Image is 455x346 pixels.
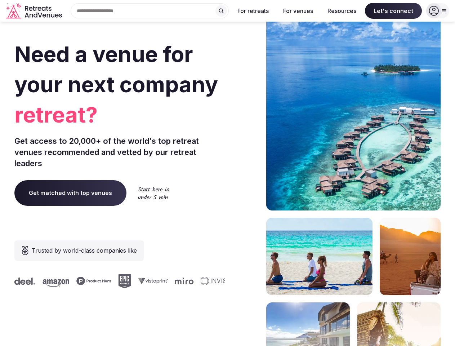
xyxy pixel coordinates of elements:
span: Need a venue for your next company [14,41,218,97]
span: Trusted by world-class companies like [32,246,137,255]
svg: Invisible company logo [201,277,240,285]
svg: Retreats and Venues company logo [6,3,63,19]
img: Start here in under 5 min [138,187,169,199]
a: Visit the homepage [6,3,63,19]
svg: Epic Games company logo [118,274,131,288]
img: woman sitting in back of truck with camels [380,218,441,295]
button: For retreats [232,3,275,19]
button: For venues [277,3,319,19]
svg: Vistaprint company logo [138,278,168,284]
svg: Miro company logo [175,278,193,284]
span: Let's connect [365,3,422,19]
button: Resources [322,3,362,19]
img: yoga on tropical beach [266,218,373,295]
span: retreat? [14,99,225,130]
a: Get matched with top venues [14,180,126,205]
p: Get access to 20,000+ of the world's top retreat venues recommended and vetted by our retreat lea... [14,136,225,169]
svg: Deel company logo [14,278,35,285]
